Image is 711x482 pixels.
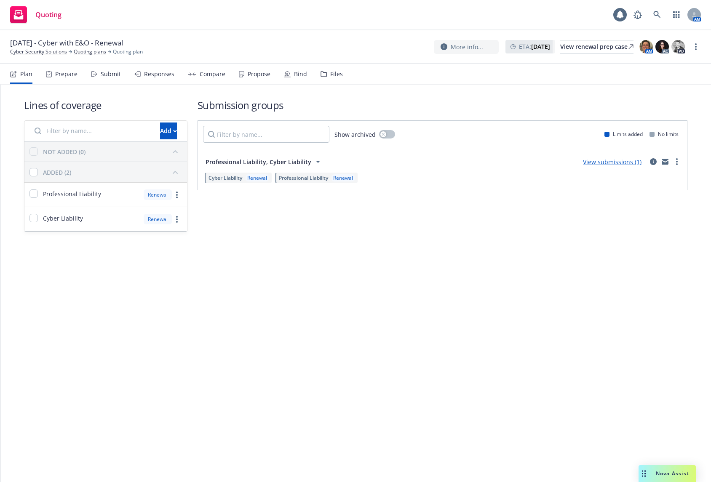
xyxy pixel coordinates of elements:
[649,6,666,23] a: Search
[43,145,182,158] button: NOT ADDED (0)
[668,6,685,23] a: Switch app
[656,470,689,477] span: Nova Assist
[434,40,499,54] button: More info...
[583,158,642,166] a: View submissions (1)
[160,122,177,139] button: Add
[172,190,182,200] a: more
[74,48,106,56] a: Quoting plans
[531,43,550,51] strong: [DATE]
[604,130,643,138] div: Limits added
[198,98,687,112] h1: Submission groups
[43,168,71,177] div: ADDED (2)
[144,189,172,200] div: Renewal
[206,157,311,166] span: Professional Liability, Cyber Liability
[203,153,326,170] button: Professional Liability, Cyber Liability
[639,40,653,53] img: photo
[43,165,182,179] button: ADDED (2)
[246,174,269,181] div: Renewal
[55,71,78,77] div: Prepare
[203,126,329,143] input: Filter by name...
[24,98,187,112] h1: Lines of coverage
[144,214,172,224] div: Renewal
[43,147,86,156] div: NOT ADDED (0)
[639,465,649,482] div: Drag to move
[10,48,67,56] a: Cyber Security Solutions
[144,71,174,77] div: Responses
[660,157,670,167] a: mail
[101,71,121,77] div: Submit
[10,38,123,48] span: [DATE] - Cyber with E&O - Renewal
[200,71,225,77] div: Compare
[639,465,696,482] button: Nova Assist
[29,122,155,139] input: Filter by name...
[172,214,182,224] a: more
[451,43,483,51] span: More info...
[248,71,270,77] div: Propose
[648,157,658,167] a: circleInformation
[560,40,633,53] a: View renewal prep case
[671,40,685,53] img: photo
[208,174,242,181] span: Cyber Liability
[330,71,343,77] div: Files
[7,3,65,27] a: Quoting
[519,42,550,51] span: ETA :
[629,6,646,23] a: Report a Bug
[655,40,669,53] img: photo
[279,174,328,181] span: Professional Liability
[20,71,32,77] div: Plan
[650,130,679,138] div: No limits
[691,42,701,52] a: more
[672,157,682,167] a: more
[35,11,61,18] span: Quoting
[113,48,143,56] span: Quoting plan
[43,189,101,198] span: Professional Liability
[334,130,376,139] span: Show archived
[43,214,83,223] span: Cyber Liability
[331,174,355,181] div: Renewal
[294,71,307,77] div: Bind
